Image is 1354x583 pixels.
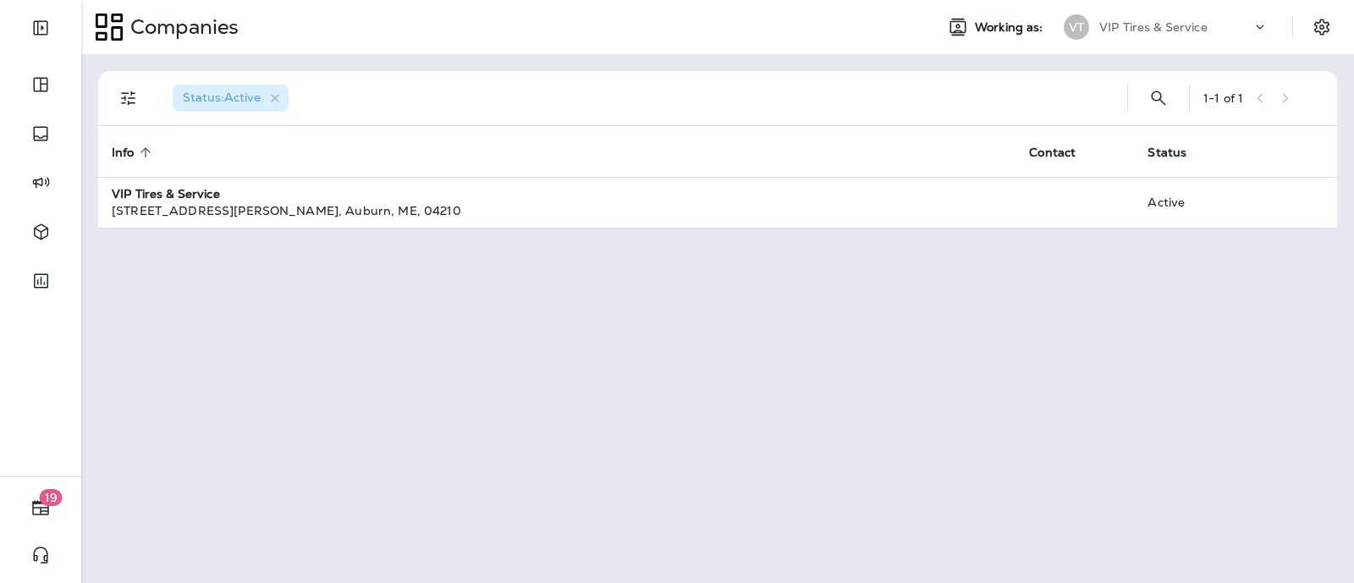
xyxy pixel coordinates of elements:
button: Expand Sidebar [17,11,64,45]
span: Working as: [975,20,1047,35]
div: Status:Active [173,85,289,112]
span: Status [1148,146,1186,160]
div: [STREET_ADDRESS][PERSON_NAME] , Auburn , ME , 04210 [112,202,1002,219]
button: Settings [1307,12,1337,42]
strong: VIP Tires & Service [112,186,220,201]
button: 19 [17,491,64,525]
span: 19 [40,489,63,506]
span: Status [1148,145,1208,160]
button: Search Companies [1142,81,1175,115]
button: Filters [112,81,146,115]
td: Active [1134,177,1245,228]
span: Info [112,146,135,160]
div: VT [1064,14,1089,40]
div: 1 - 1 of 1 [1203,91,1243,105]
span: Contact [1029,145,1098,160]
span: Contact [1029,146,1076,160]
p: Companies [124,14,239,40]
span: Status : Active [183,90,261,105]
p: VIP Tires & Service [1099,20,1208,34]
span: Info [112,145,157,160]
